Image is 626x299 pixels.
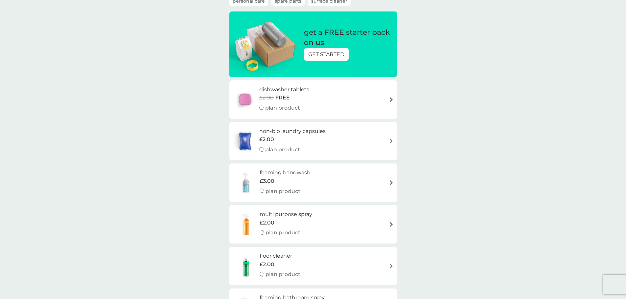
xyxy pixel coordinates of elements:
[233,254,260,277] img: floor cleaner
[304,28,390,48] p: get a FREE starter pack on us
[389,180,394,185] img: arrow right
[275,94,290,102] span: FREE
[389,264,394,268] img: arrow right
[265,145,300,154] p: plan product
[260,219,274,227] span: £2.00
[389,222,394,227] img: arrow right
[233,88,258,111] img: dishwasher tablets
[265,104,300,112] p: plan product
[259,127,326,136] h6: non-bio laundry capsules
[308,50,344,59] p: GET STARTED
[266,270,300,279] p: plan product
[260,260,274,269] span: £2.00
[266,228,300,237] p: plan product
[260,210,312,219] h6: multi purpose spray
[259,85,309,94] h6: dishwasher tablets
[260,168,311,177] h6: foaming handwash
[260,177,274,185] span: £3.00
[233,171,260,194] img: foaming handwash
[233,213,260,236] img: multi purpose spray
[233,130,258,153] img: non-bio laundry capsules
[259,135,274,144] span: £2.00
[260,252,300,260] h6: floor cleaner
[259,94,274,102] span: £2.00
[389,139,394,143] img: arrow right
[266,187,300,196] p: plan product
[389,97,394,102] img: arrow right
